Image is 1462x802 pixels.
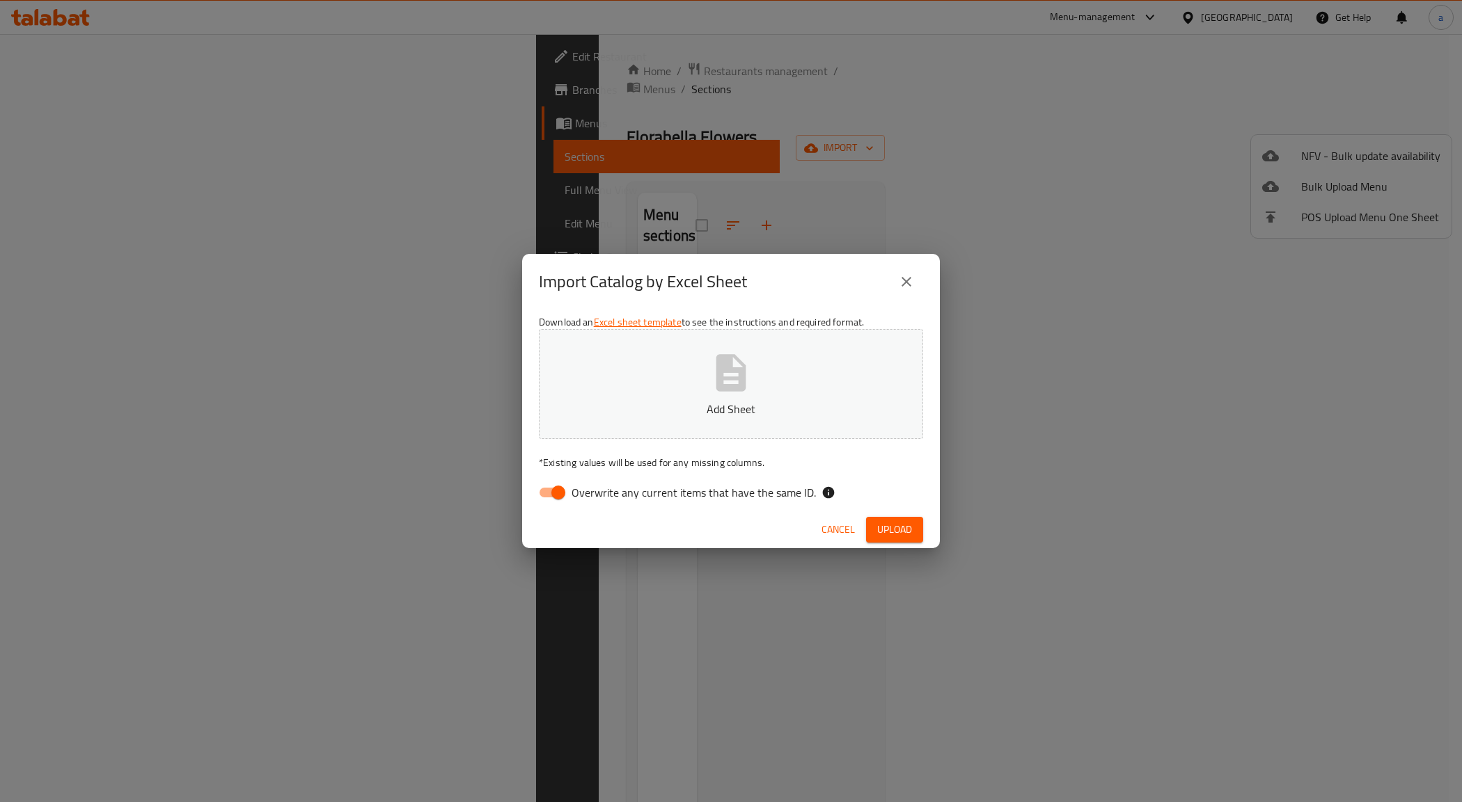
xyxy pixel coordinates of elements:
span: Cancel [822,521,855,538]
p: Existing values will be used for any missing columns. [539,456,923,470]
button: Add Sheet [539,329,923,439]
a: Excel sheet template [594,313,682,331]
h2: Import Catalog by Excel Sheet [539,271,747,293]
span: Upload [877,521,912,538]
button: Cancel [816,517,860,543]
svg: If the overwrite option isn't selected, then the items that match an existing ID will be ignored ... [822,486,835,499]
button: Upload [866,517,923,543]
p: Add Sheet [560,401,902,417]
span: Overwrite any current items that have the same ID. [572,484,816,501]
button: close [890,265,923,298]
div: Download an to see the instructions and required format. [522,310,940,511]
